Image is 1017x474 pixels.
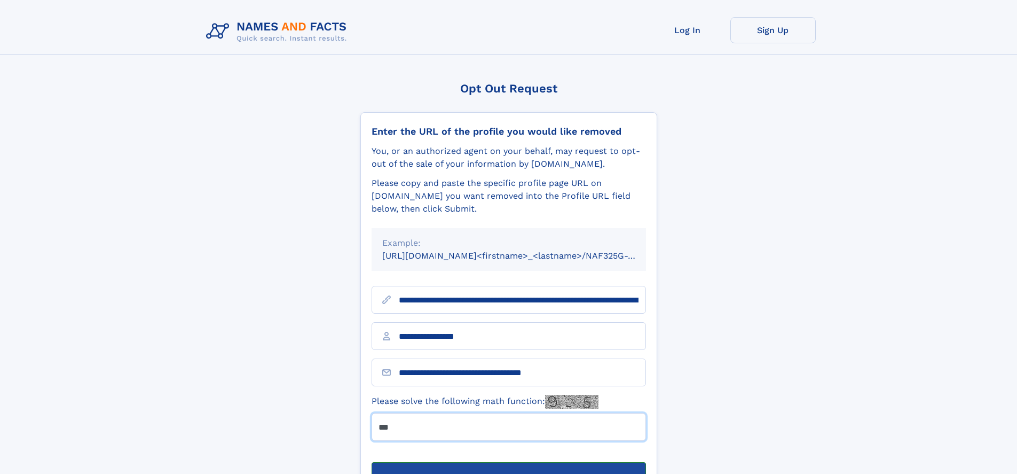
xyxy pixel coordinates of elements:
[372,177,646,215] div: Please copy and paste the specific profile page URL on [DOMAIN_NAME] you want removed into the Pr...
[382,251,666,261] small: [URL][DOMAIN_NAME]<firstname>_<lastname>/NAF325G-xxxxxxxx
[360,82,657,95] div: Opt Out Request
[202,17,356,46] img: Logo Names and Facts
[730,17,816,43] a: Sign Up
[645,17,730,43] a: Log In
[372,145,646,170] div: You, or an authorized agent on your behalf, may request to opt-out of the sale of your informatio...
[372,126,646,137] div: Enter the URL of the profile you would like removed
[382,237,635,250] div: Example:
[372,395,598,409] label: Please solve the following math function:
